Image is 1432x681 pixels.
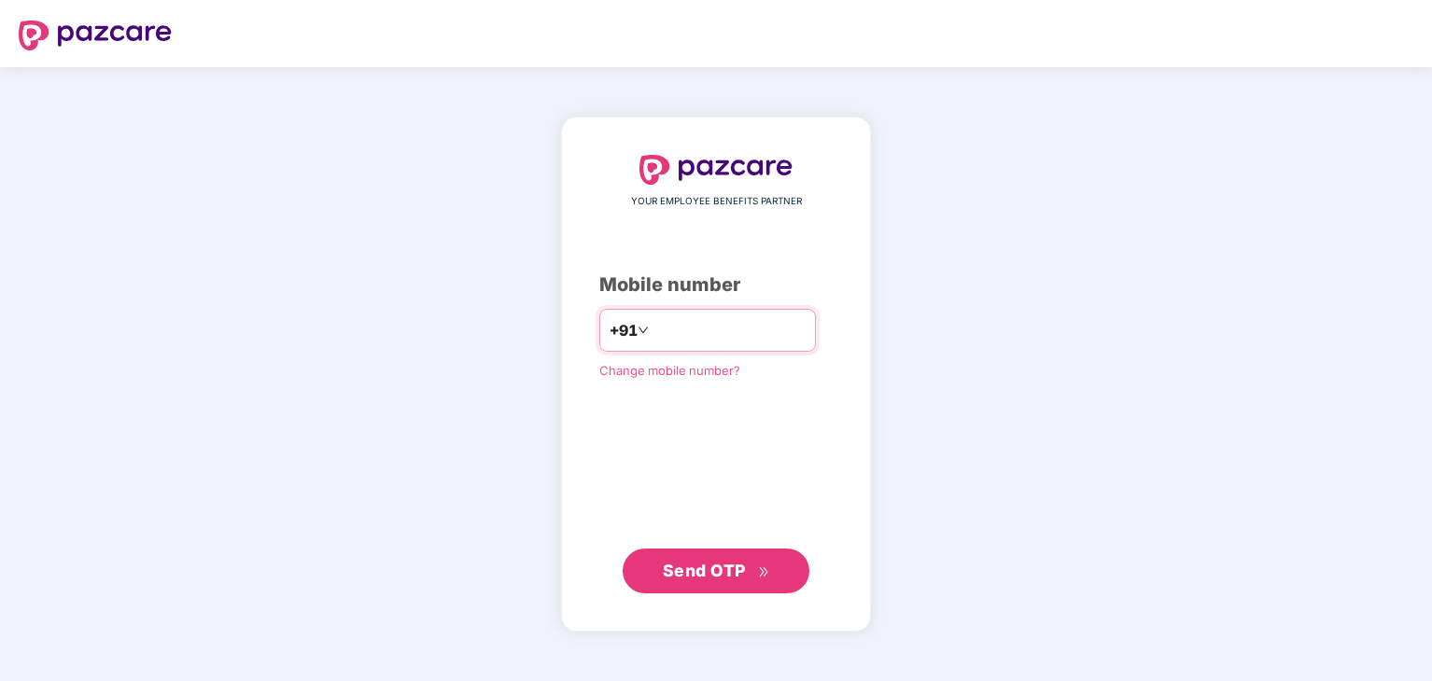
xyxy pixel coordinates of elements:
[758,566,770,578] span: double-right
[19,21,172,50] img: logo
[610,319,638,342] span: +91
[623,549,809,593] button: Send OTPdouble-right
[663,561,746,580] span: Send OTP
[599,363,740,378] a: Change mobile number?
[599,271,833,299] div: Mobile number
[638,325,649,336] span: down
[639,155,793,185] img: logo
[631,194,802,209] span: YOUR EMPLOYEE BENEFITS PARTNER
